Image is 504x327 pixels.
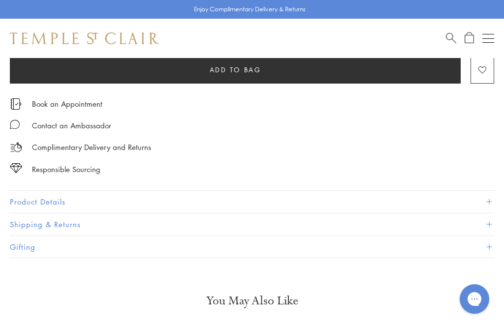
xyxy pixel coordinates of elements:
div: Responsible Sourcing [32,163,100,176]
p: Enjoy Complimentary Delivery & Returns [194,4,306,14]
button: Open navigation [482,32,494,44]
button: Shipping & Returns [10,213,494,236]
a: Open Shopping Bag [465,32,474,44]
img: icon_appointment.svg [10,98,22,110]
img: icon_delivery.svg [10,141,22,153]
button: Product Details [10,191,494,213]
a: Book an Appointment [32,98,102,109]
img: Temple St. Clair [10,32,158,44]
h3: You May Also Like [25,293,479,309]
img: icon_sourcing.svg [10,163,22,173]
a: Search [446,32,456,44]
button: Gifting [10,236,494,258]
p: Complimentary Delivery and Returns [32,141,151,153]
iframe: Gorgias live chat messenger [455,281,494,317]
span: Add to bag [210,64,261,75]
img: MessageIcon-01_2.svg [10,119,20,129]
div: Contact an Ambassador [32,119,111,132]
button: Add to bag [10,57,461,84]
